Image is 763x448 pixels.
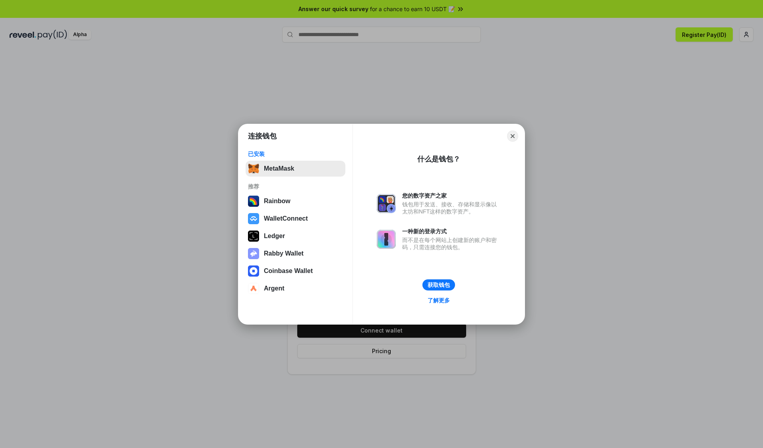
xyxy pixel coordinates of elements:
[246,281,345,296] button: Argent
[264,250,304,257] div: Rabby Wallet
[428,297,450,304] div: 了解更多
[402,236,501,251] div: 而不是在每个网站上创建新的账户和密码，只需连接您的钱包。
[264,215,308,222] div: WalletConnect
[377,230,396,249] img: svg+xml,%3Csvg%20xmlns%3D%22http%3A%2F%2Fwww.w3.org%2F2000%2Fsvg%22%20fill%3D%22none%22%20viewBox...
[402,192,501,199] div: 您的数字资产之家
[248,131,277,141] h1: 连接钱包
[246,228,345,244] button: Ledger
[248,265,259,277] img: svg+xml,%3Csvg%20width%3D%2228%22%20height%3D%2228%22%20viewBox%3D%220%200%2028%2028%22%20fill%3D...
[248,196,259,207] img: svg+xml,%3Csvg%20width%3D%22120%22%20height%3D%22120%22%20viewBox%3D%220%200%20120%20120%22%20fil...
[423,295,455,306] a: 了解更多
[246,193,345,209] button: Rainbow
[417,154,460,164] div: 什么是钱包？
[507,131,518,142] button: Close
[246,161,345,177] button: MetaMask
[248,213,259,224] img: svg+xml,%3Csvg%20width%3D%2228%22%20height%3D%2228%22%20viewBox%3D%220%200%2028%2028%22%20fill%3D...
[248,163,259,174] img: svg+xml,%3Csvg%20fill%3D%22none%22%20height%3D%2233%22%20viewBox%3D%220%200%2035%2033%22%20width%...
[377,194,396,213] img: svg+xml,%3Csvg%20xmlns%3D%22http%3A%2F%2Fwww.w3.org%2F2000%2Fsvg%22%20fill%3D%22none%22%20viewBox...
[402,228,501,235] div: 一种新的登录方式
[246,211,345,227] button: WalletConnect
[264,267,313,275] div: Coinbase Wallet
[248,183,343,190] div: 推荐
[264,285,285,292] div: Argent
[248,248,259,259] img: svg+xml,%3Csvg%20xmlns%3D%22http%3A%2F%2Fwww.w3.org%2F2000%2Fsvg%22%20fill%3D%22none%22%20viewBox...
[246,263,345,279] button: Coinbase Wallet
[248,231,259,242] img: svg+xml,%3Csvg%20xmlns%3D%22http%3A%2F%2Fwww.w3.org%2F2000%2Fsvg%22%20width%3D%2228%22%20height%3...
[422,279,455,290] button: 获取钱包
[264,198,290,205] div: Rainbow
[402,201,501,215] div: 钱包用于发送、接收、存储和显示像以太坊和NFT这样的数字资产。
[264,165,294,172] div: MetaMask
[428,281,450,288] div: 获取钱包
[248,283,259,294] img: svg+xml,%3Csvg%20width%3D%2228%22%20height%3D%2228%22%20viewBox%3D%220%200%2028%2028%22%20fill%3D...
[264,233,285,240] div: Ledger
[248,150,343,158] div: 已安装
[246,246,345,261] button: Rabby Wallet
